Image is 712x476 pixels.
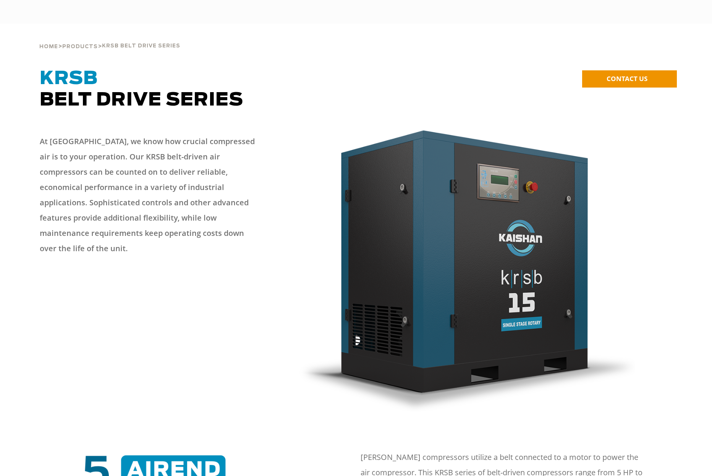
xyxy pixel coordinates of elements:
[40,70,98,88] span: KRSB
[102,44,180,49] span: krsb belt drive series
[39,44,58,49] span: Home
[39,24,180,53] div: > >
[296,126,635,411] img: krsb15
[40,134,261,256] p: At [GEOGRAPHIC_DATA], we know how crucial compressed air is to your operation. Our KRSB belt-driv...
[62,44,98,49] span: Products
[40,70,243,109] span: Belt Drive Series
[607,74,647,83] span: CONTACT US
[39,43,58,50] a: Home
[582,70,677,88] a: CONTACT US
[62,43,98,50] a: Products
